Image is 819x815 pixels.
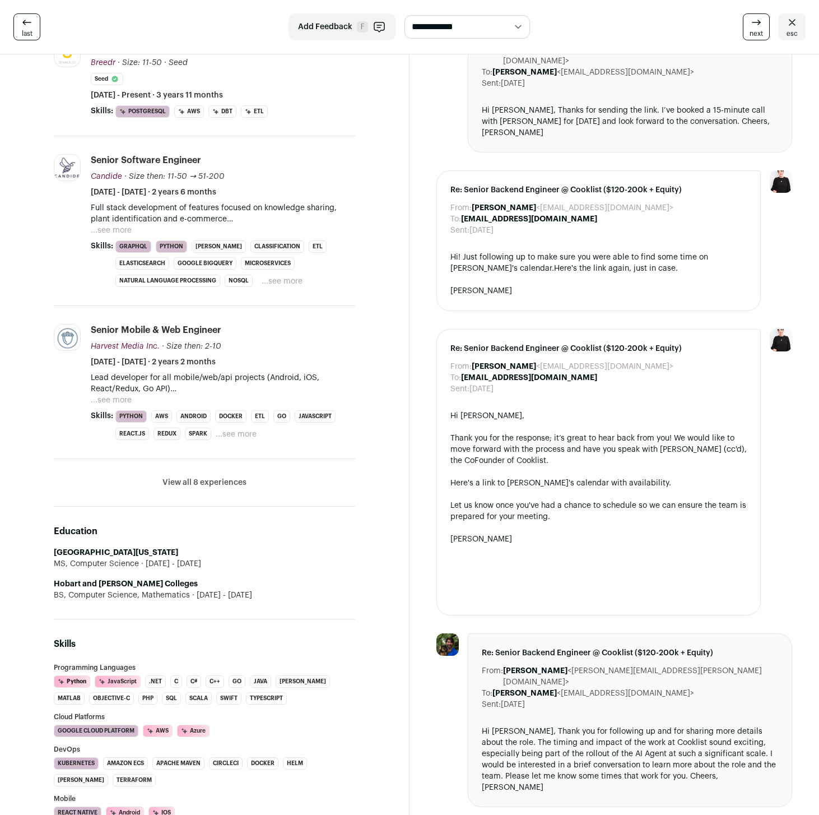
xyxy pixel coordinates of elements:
li: Natural Language Processing [115,275,220,287]
li: .NET [145,675,166,688]
div: MS, Computer Science [54,558,355,569]
li: Docker [215,410,246,423]
dd: [DATE] [469,383,494,395]
span: Add Feedback [298,21,352,33]
dd: <[EMAIL_ADDRESS][DOMAIN_NAME]> [472,361,673,372]
dt: Sent: [450,225,469,236]
span: Re: Senior Backend Engineer @ Cooklist ($120-200k + Equity) [482,647,778,659]
span: Skills: [91,105,113,117]
button: ...see more [262,276,303,287]
b: [PERSON_NAME] [503,667,567,675]
span: Breedr [91,59,115,67]
dt: From: [482,44,503,67]
li: Docker [247,757,278,770]
span: [DATE] - [DATE] [139,558,201,569]
span: · Size then: 2-10 [162,342,221,350]
span: Skills: [91,240,113,252]
span: Harvest Media Inc. [91,342,160,350]
li: C++ [206,675,224,688]
li: Classification [250,240,304,253]
button: ...see more [91,225,132,236]
strong: Hobart and [PERSON_NAME] Colleges [54,580,198,588]
button: ...see more [91,395,132,406]
img: 5582b427e74be42b55ac9b41594a717c2cbcc4c057b05e5afc304a1bc1d1afbd.jpg [54,325,80,350]
span: esc [787,29,798,38]
div: BS, Computer Science, Mathematics [54,590,355,601]
li: Python [115,410,147,423]
li: SQL [162,692,181,705]
dd: [DATE] [469,225,494,236]
a: next [743,13,770,40]
li: Microservices [241,257,295,270]
dt: Sent: [450,383,469,395]
li: Kubernetes [54,757,99,770]
b: [PERSON_NAME] [492,689,557,697]
dt: From: [450,361,472,372]
dd: <[EMAIL_ADDRESS][DOMAIN_NAME]> [472,202,673,214]
a: Here's a link to [PERSON_NAME]'s calendar with availability. [450,479,671,487]
li: Elasticsearch [115,257,169,270]
li: Helm [283,757,307,770]
li: GraphQL [115,240,151,253]
li: Apache Maven [152,757,204,770]
li: AWS [151,410,172,423]
li: AWS [143,725,173,737]
b: [EMAIL_ADDRESS][DOMAIN_NAME] [461,374,597,382]
a: esc [779,13,806,40]
dt: From: [450,202,472,214]
dt: From: [482,665,503,688]
a: last [13,13,40,40]
b: [EMAIL_ADDRESS][DOMAIN_NAME] [461,215,597,223]
li: [PERSON_NAME] [192,240,246,253]
li: Terraform [113,774,156,786]
span: [DATE] - [DATE] [190,590,252,601]
li: Spark [185,428,211,440]
strong: [GEOGRAPHIC_DATA][US_STATE] [54,549,178,557]
li: [PERSON_NAME] [276,675,330,688]
img: 9240684-medium_jpg [770,170,792,193]
li: AWS [174,105,204,118]
li: [PERSON_NAME] [54,774,108,786]
div: Senior Mobile & Web Engineer [91,324,221,336]
li: PHP [138,692,157,705]
span: F [357,21,368,33]
b: [PERSON_NAME] [492,68,557,76]
li: PostgreSQL [115,105,170,118]
li: ETL [241,105,268,118]
a: Here's the link again, just in case. [554,265,678,272]
div: Hi [PERSON_NAME], Thank you for following up and for sharing more details about the role. The tim... [482,726,778,793]
div: Senior Software Engineer [91,154,201,166]
li: Azure [177,725,210,737]
h3: Cloud Platforms [54,714,355,720]
span: [DATE] - [DATE] · 2 years 2 months [91,356,216,368]
li: React.js [115,428,149,440]
li: dbt [208,105,236,118]
span: next [750,29,763,38]
li: Java [250,675,271,688]
dt: Sent: [482,78,501,89]
li: Redux [153,428,180,440]
dt: To: [450,214,461,225]
li: C# [187,675,201,688]
li: ETL [251,410,269,423]
b: [PERSON_NAME] [472,363,536,371]
span: Skills: [91,410,113,422]
span: Candide [91,173,122,180]
div: Let us know once you've had a chance to schedule so we can ensure the team is prepared for your m... [450,500,747,522]
span: · Size: 11-50 [118,59,162,67]
span: · Size then: 11-50 → 51-200 [124,173,225,180]
img: 5efb7b3a8a77031c0c5b8349538509fc7893386bad90902d88208f836e244be2.jpg [54,155,80,180]
li: JavaScript [95,675,141,688]
div: [PERSON_NAME] [450,534,747,545]
li: Google BigQuery [174,257,236,270]
dt: To: [482,67,492,78]
span: last [22,29,32,38]
h3: DevOps [54,746,355,753]
li: Seed [91,73,123,85]
dd: <[PERSON_NAME][EMAIL_ADDRESS][PERSON_NAME][DOMAIN_NAME]> [503,665,778,688]
dt: To: [450,372,461,383]
dd: <[EMAIL_ADDRESS][DOMAIN_NAME]> [492,688,694,699]
button: ...see more [216,429,257,440]
h3: Programming Languages [54,664,355,671]
li: C [170,675,182,688]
